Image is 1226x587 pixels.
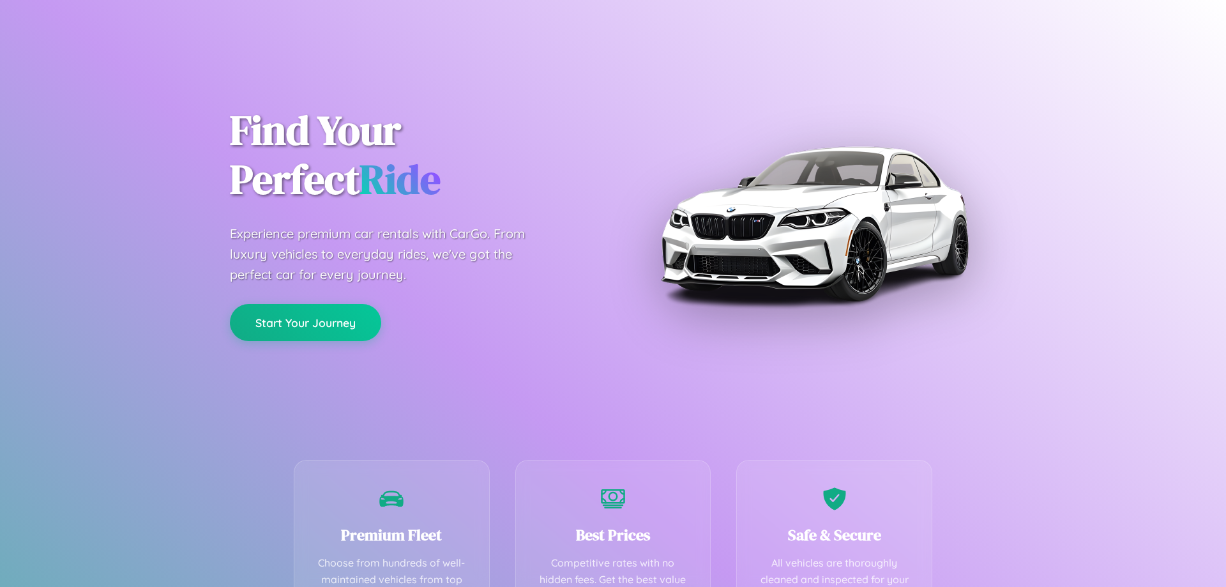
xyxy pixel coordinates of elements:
[359,151,441,207] span: Ride
[535,524,692,545] h3: Best Prices
[655,64,974,383] img: Premium BMW car rental vehicle
[230,224,549,285] p: Experience premium car rentals with CarGo. From luxury vehicles to everyday rides, we've got the ...
[230,106,594,204] h1: Find Your Perfect
[230,304,381,341] button: Start Your Journey
[756,524,912,545] h3: Safe & Secure
[314,524,470,545] h3: Premium Fleet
